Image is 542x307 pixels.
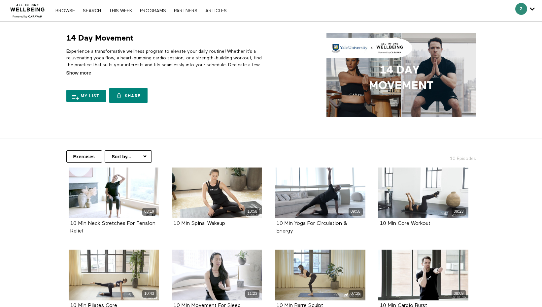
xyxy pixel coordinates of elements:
a: PROGRAMS [137,9,169,13]
span: Show more [66,70,91,77]
a: ARTICLES [202,9,230,13]
a: 10 Min Pilates Core 10:43 [69,250,159,300]
p: Experience a transformative wellness program to elevate your daily routine! Whether it's a rejuve... [66,48,269,81]
a: 10 Min Core Workout 09:23 [378,168,469,218]
a: Share [109,88,148,103]
a: PARTNERS [171,9,201,13]
a: THIS WEEK [106,9,135,13]
div: 10:58 [245,208,259,215]
div: 07:29 [349,290,363,297]
h2: 10 Episodes [406,150,480,162]
a: 10 Min Cardio Burst 08:09 [378,250,469,300]
a: 10 Min Movement For Sleep 11:23 [172,250,262,300]
a: 10 Min Neck Stretches For Tension Relief 08:19 [69,168,159,218]
a: Browse [52,9,78,13]
div: 08:09 [452,290,466,297]
a: 10 Min Barre Sculpt 07:29 [275,250,365,300]
a: 10 Min Neck Stretches For Tension Relief [70,221,155,233]
a: 10 Min Yoga For Circulation & Energy [277,221,347,233]
div: 10:43 [142,290,156,297]
strong: 10 Min Spinal Wakeup [174,221,225,226]
a: 10 Min Spinal Wakeup [174,221,225,226]
nav: Primary [52,7,230,14]
div: 11:23 [245,290,259,297]
div: 09:23 [452,208,466,215]
div: 09:58 [349,208,363,215]
a: 10 Min Spinal Wakeup 10:58 [172,168,262,218]
a: 10 Min Yoga For Circulation & Energy 09:58 [275,168,365,218]
h1: 14 Day Movement [66,33,133,43]
strong: 10 Min Core Workout [380,221,430,226]
button: My list [66,90,107,102]
img: 14 Day Movement [326,33,476,117]
a: Search [80,9,104,13]
a: 10 Min Core Workout [380,221,430,226]
div: 08:19 [142,208,156,215]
